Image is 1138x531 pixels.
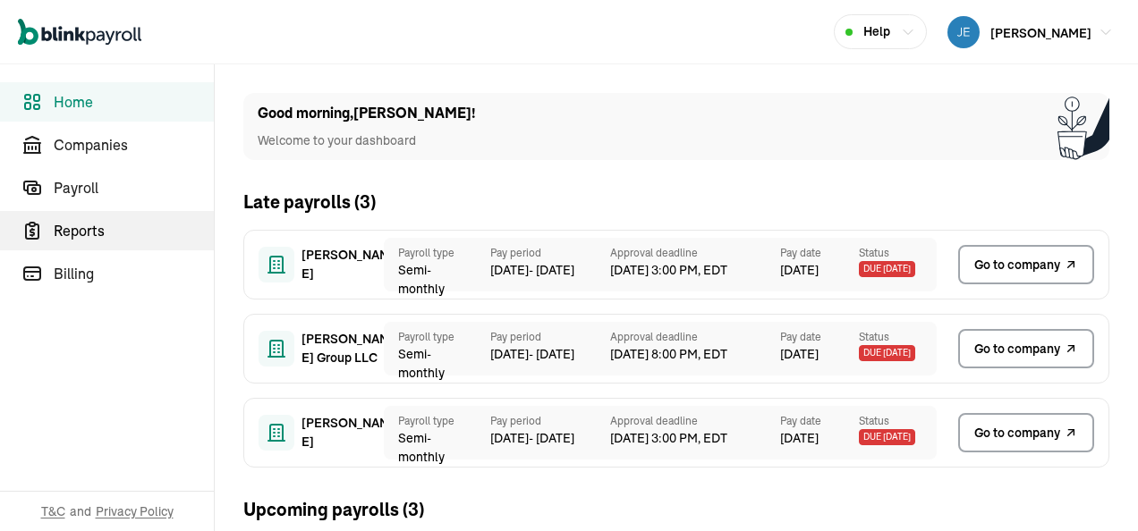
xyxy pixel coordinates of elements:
[1049,445,1138,531] iframe: Chat Widget
[940,13,1120,52] button: [PERSON_NAME]
[780,329,858,345] span: Pay date
[974,424,1060,442] span: Go to company
[780,413,858,429] span: Pay date
[974,256,1060,274] span: Go to company
[780,429,819,448] span: [DATE]
[780,261,819,280] span: [DATE]
[398,345,476,383] span: Semi-monthly
[859,429,915,445] span: Due [DATE]
[780,245,858,261] span: Pay date
[859,329,937,345] span: Status
[863,22,890,41] span: Help
[258,131,476,150] p: Welcome to your dashboard
[974,340,1060,358] span: Go to company
[70,502,91,520] span: and
[780,345,819,364] span: [DATE]
[301,246,391,283] span: [PERSON_NAME]
[490,245,610,261] span: Pay period
[610,345,780,364] span: [DATE] 8:00 PM, EDT
[54,220,214,241] span: Reports
[859,261,915,277] span: Due [DATE]
[54,177,214,198] span: Payroll
[243,189,376,215] h2: Late payrolls ( 3 )
[610,429,780,448] span: [DATE] 3:00 PM, EDT
[610,413,780,429] span: Approval deadline
[859,413,937,429] span: Status
[490,413,610,429] span: Pay period
[301,414,391,451] span: [PERSON_NAME]
[610,245,780,261] span: Approval deadline
[610,261,780,280] span: [DATE] 3:00 PM, EDT
[958,329,1094,368] a: Go to company
[398,429,476,467] span: Semi-monthly
[490,329,610,345] span: Pay period
[834,14,927,49] button: Help
[96,502,174,520] span: Privacy Policy
[990,25,1091,41] span: [PERSON_NAME]
[54,91,214,113] span: Home
[490,345,610,364] span: [DATE] - [DATE]
[301,330,391,367] span: [PERSON_NAME] Group LLC
[41,502,65,520] span: T&C
[243,496,424,523] h2: Upcoming payrolls ( 3 )
[610,329,780,345] span: Approval deadline
[859,245,937,261] span: Status
[18,6,141,58] nav: Global
[398,245,476,261] span: Payroll type
[958,413,1094,452] a: Go to company
[398,413,476,429] span: Payroll type
[258,103,476,124] h1: Good morning , [PERSON_NAME] !
[1057,93,1109,160] img: Plant illustration
[859,345,915,361] span: Due [DATE]
[958,245,1094,284] a: Go to company
[398,329,476,345] span: Payroll type
[490,261,610,280] span: [DATE] - [DATE]
[398,261,476,299] span: Semi-monthly
[54,134,214,156] span: Companies
[490,429,610,448] span: [DATE] - [DATE]
[54,263,214,284] span: Billing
